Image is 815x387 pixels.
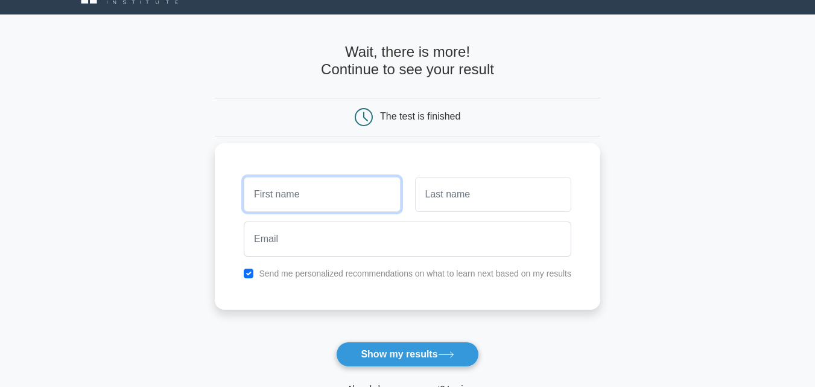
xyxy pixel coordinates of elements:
[215,43,600,78] h4: Wait, there is more! Continue to see your result
[244,222,571,257] input: Email
[415,177,571,212] input: Last name
[336,342,478,367] button: Show my results
[244,177,400,212] input: First name
[380,111,460,121] div: The test is finished
[259,269,571,278] label: Send me personalized recommendations on what to learn next based on my results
